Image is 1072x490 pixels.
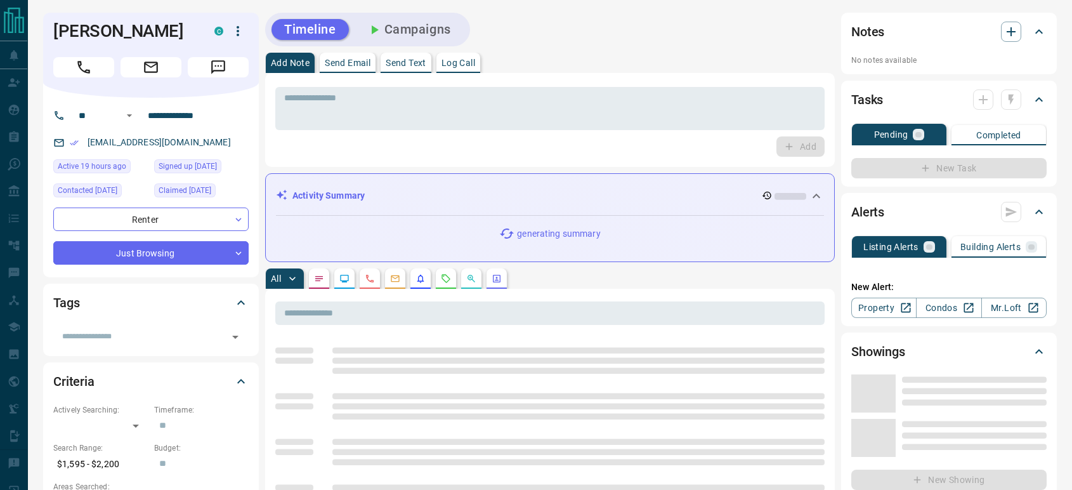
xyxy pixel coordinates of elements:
[851,298,917,318] a: Property
[851,336,1047,367] div: Showings
[154,159,249,177] div: Sun Oct 12 2025
[492,274,502,284] svg: Agent Actions
[976,131,1021,140] p: Completed
[53,183,148,201] div: Sun Oct 12 2025
[441,58,475,67] p: Log Call
[851,55,1047,66] p: No notes available
[53,366,249,397] div: Criteria
[154,442,249,454] p: Budget:
[88,137,231,147] a: [EMAIL_ADDRESS][DOMAIN_NAME]
[466,274,476,284] svg: Opportunities
[339,274,350,284] svg: Lead Browsing Activity
[159,160,217,173] span: Signed up [DATE]
[53,371,95,392] h2: Criteria
[58,160,126,173] span: Active 19 hours ago
[226,328,244,346] button: Open
[851,197,1047,227] div: Alerts
[851,17,1047,47] div: Notes
[53,454,148,475] p: $1,595 - $2,200
[365,274,375,284] svg: Calls
[517,227,600,241] p: generating summary
[154,404,249,416] p: Timeframe:
[271,19,349,40] button: Timeline
[53,404,148,416] p: Actively Searching:
[122,108,137,123] button: Open
[390,274,400,284] svg: Emails
[851,202,884,222] h2: Alerts
[960,242,1021,251] p: Building Alerts
[271,274,281,283] p: All
[851,22,884,42] h2: Notes
[441,274,451,284] svg: Requests
[314,274,324,284] svg: Notes
[58,184,117,197] span: Contacted [DATE]
[214,27,223,36] div: condos.ca
[874,130,908,139] p: Pending
[851,89,883,110] h2: Tasks
[851,84,1047,115] div: Tasks
[154,183,249,201] div: Sun Oct 12 2025
[386,58,426,67] p: Send Text
[851,281,1047,294] p: New Alert:
[53,57,114,77] span: Call
[916,298,981,318] a: Condos
[53,208,249,231] div: Renter
[292,189,365,202] p: Activity Summary
[53,442,148,454] p: Search Range:
[276,184,824,208] div: Activity Summary
[159,184,211,197] span: Claimed [DATE]
[53,241,249,265] div: Just Browsing
[70,138,79,147] svg: Email Verified
[981,298,1047,318] a: Mr.Loft
[271,58,310,67] p: Add Note
[863,242,918,251] p: Listing Alerts
[53,21,195,41] h1: [PERSON_NAME]
[188,57,249,77] span: Message
[121,57,181,77] span: Email
[53,288,249,318] div: Tags
[851,341,905,362] h2: Showings
[53,293,79,313] h2: Tags
[415,274,426,284] svg: Listing Alerts
[53,159,148,177] div: Mon Oct 13 2025
[325,58,370,67] p: Send Email
[354,19,464,40] button: Campaigns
